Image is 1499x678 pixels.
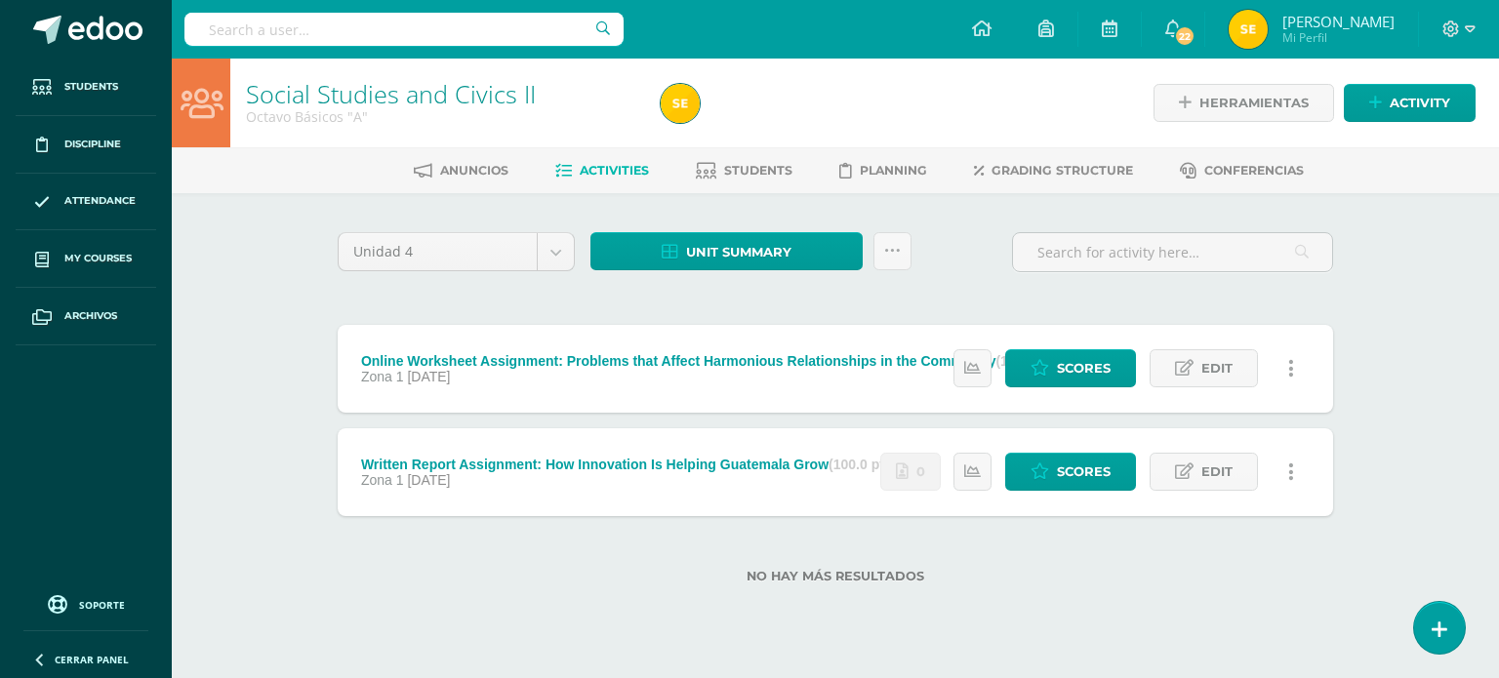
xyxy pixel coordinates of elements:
[580,163,649,178] span: Activities
[1344,84,1476,122] a: Activity
[361,353,1064,369] div: Online Worksheet Assignment: Problems that Affect Harmonious Relationships in the Community
[338,569,1333,583] label: No hay más resultados
[16,174,156,231] a: Attendance
[16,116,156,174] a: Discipline
[916,454,925,490] span: 0
[55,653,129,666] span: Cerrar panel
[1390,85,1450,121] span: Activity
[64,137,121,152] span: Discipline
[361,472,404,488] span: Zona 1
[64,193,136,209] span: Attendance
[23,590,148,617] a: Soporte
[696,155,792,186] a: Students
[1013,233,1332,271] input: Search for activity here…
[860,163,927,178] span: Planning
[974,155,1133,186] a: Grading structure
[1057,454,1111,490] span: Scores
[1173,25,1195,47] span: 22
[361,457,896,472] div: Written Report Assignment: How Innovation Is Helping Guatemala Grow
[1282,12,1395,31] span: [PERSON_NAME]
[992,163,1133,178] span: Grading structure
[64,251,132,266] span: My courses
[339,233,574,270] a: Unidad 4
[1201,454,1233,490] span: Edit
[16,288,156,345] a: Archivos
[1199,85,1309,121] span: Herramientas
[414,155,508,186] a: Anuncios
[361,369,404,384] span: Zona 1
[1282,29,1395,46] span: Mi Perfil
[79,598,125,612] span: Soporte
[839,155,927,186] a: Planning
[407,472,450,488] span: [DATE]
[880,453,941,491] a: No se han realizado entregas
[1229,10,1268,49] img: 4e9def19cc85b7c337b3cd984476dcf2.png
[1005,453,1136,491] a: Scores
[724,163,792,178] span: Students
[590,232,863,270] a: Unit summary
[1201,350,1233,386] span: Edit
[407,369,450,384] span: [DATE]
[353,233,522,270] span: Unidad 4
[64,79,118,95] span: Students
[440,163,508,178] span: Anuncios
[246,77,536,110] a: Social Studies and Civics II
[64,308,117,324] span: Archivos
[16,59,156,116] a: Students
[1154,84,1334,122] a: Herramientas
[1204,163,1304,178] span: Conferencias
[661,84,700,123] img: 4e9def19cc85b7c337b3cd984476dcf2.png
[686,234,791,270] span: Unit summary
[184,13,624,46] input: Search a user…
[246,107,637,126] div: Octavo Básicos 'A'
[1180,155,1304,186] a: Conferencias
[829,457,896,472] strong: (100.0 pts)
[1057,350,1111,386] span: Scores
[555,155,649,186] a: Activities
[1005,349,1136,387] a: Scores
[16,230,156,288] a: My courses
[246,80,637,107] h1: Social Studies and Civics II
